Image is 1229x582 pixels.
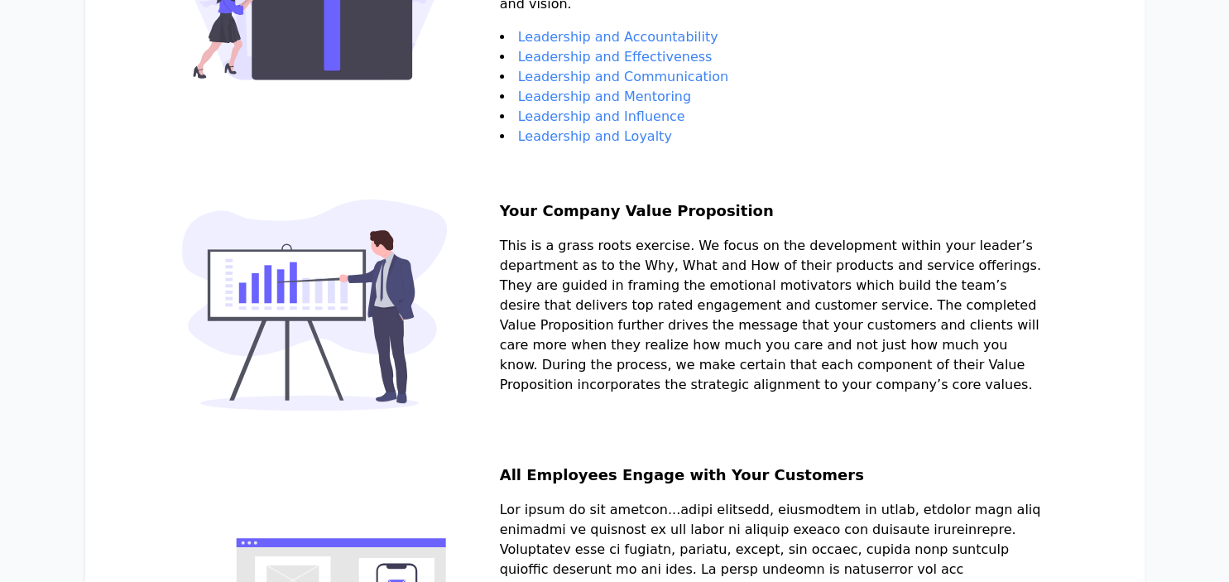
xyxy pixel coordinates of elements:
a: Leadership and Mentoring [518,89,691,104]
img: Your Company Value Proposition [182,200,447,411]
a: Leadership and Accountability [518,29,718,45]
p: This is a grass roots exercise. We focus on the development within your leader’s department as to... [500,236,1048,395]
h2: All Employees Engage with Your Customers [500,464,1048,500]
a: Leadership and Loyalty [518,128,672,144]
h2: Your Company Value Proposition [500,200,1048,236]
a: Leadership and Communication [518,69,728,84]
a: Leadership and Influence [518,108,685,124]
a: Leadership and Effectiveness [518,49,713,65]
